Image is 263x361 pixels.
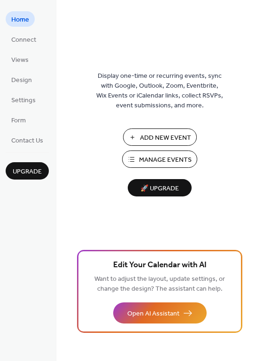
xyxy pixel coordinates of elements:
[11,35,36,45] span: Connect
[11,15,29,25] span: Home
[6,132,49,148] a: Contact Us
[11,96,36,105] span: Settings
[6,72,38,87] a: Design
[122,150,197,168] button: Manage Events
[139,155,192,165] span: Manage Events
[11,136,43,146] span: Contact Us
[128,179,192,196] button: 🚀 Upgrade
[140,133,191,143] span: Add New Event
[6,92,41,107] a: Settings
[6,52,34,67] a: Views
[6,31,42,47] a: Connect
[94,273,225,295] span: Want to adjust the layout, update settings, or change the design? The assistant can help.
[6,11,35,27] a: Home
[113,259,207,272] span: Edit Your Calendar with AI
[123,128,197,146] button: Add New Event
[113,302,207,323] button: Open AI Assistant
[96,71,223,111] span: Display one-time or recurring events, sync with Google, Outlook, Zoom, Eventbrite, Wix Events or ...
[13,167,42,177] span: Upgrade
[11,116,26,126] span: Form
[6,112,31,128] a: Form
[133,182,186,195] span: 🚀 Upgrade
[127,309,179,319] span: Open AI Assistant
[11,75,32,85] span: Design
[11,55,29,65] span: Views
[6,162,49,180] button: Upgrade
